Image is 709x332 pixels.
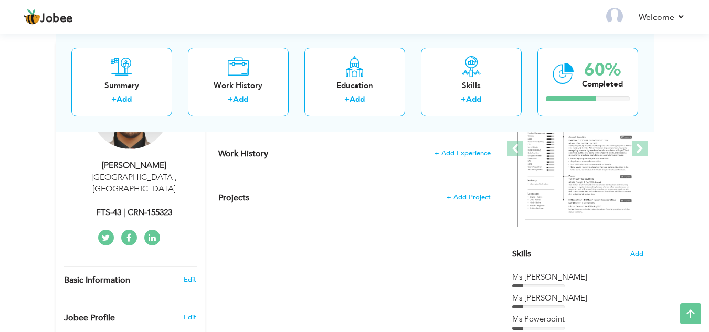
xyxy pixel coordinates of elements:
[630,249,643,259] span: Add
[218,148,490,159] h4: This helps to show the companies you have worked for.
[512,248,531,260] span: Skills
[512,293,643,304] div: Ms Word
[117,94,132,104] a: Add
[64,207,205,219] div: FTS-43 | CRN-155323
[344,94,350,105] label: +
[466,94,481,104] a: Add
[582,78,623,89] div: Completed
[111,94,117,105] label: +
[40,13,73,25] span: Jobee
[228,94,233,105] label: +
[184,313,196,322] span: Edit
[64,172,205,196] div: [GEOGRAPHIC_DATA] [GEOGRAPHIC_DATA]
[429,80,513,91] div: Skills
[461,94,466,105] label: +
[175,172,177,183] span: ,
[24,9,40,26] img: jobee.io
[184,275,196,284] a: Edit
[512,314,643,325] div: Ms Powerpoint
[64,276,130,285] span: Basic Information
[64,314,115,323] span: Jobee Profile
[606,8,623,25] img: Profile Img
[639,11,685,24] a: Welcome
[218,192,249,204] span: Projects
[218,192,490,203] h4: This helps to highlight the project, tools and skills you have worked on.
[24,9,73,26] a: Jobee
[80,80,164,91] div: Summary
[435,149,491,157] span: + Add Experience
[218,148,268,159] span: Work History
[350,94,365,104] a: Add
[582,61,623,78] div: 60%
[56,302,205,328] div: Enhance your career by creating a custom URL for your Jobee public profile.
[313,80,397,91] div: Education
[512,272,643,283] div: Ms Excel
[196,80,280,91] div: Work History
[233,94,248,104] a: Add
[64,159,205,172] div: [PERSON_NAME]
[447,194,491,201] span: + Add Project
